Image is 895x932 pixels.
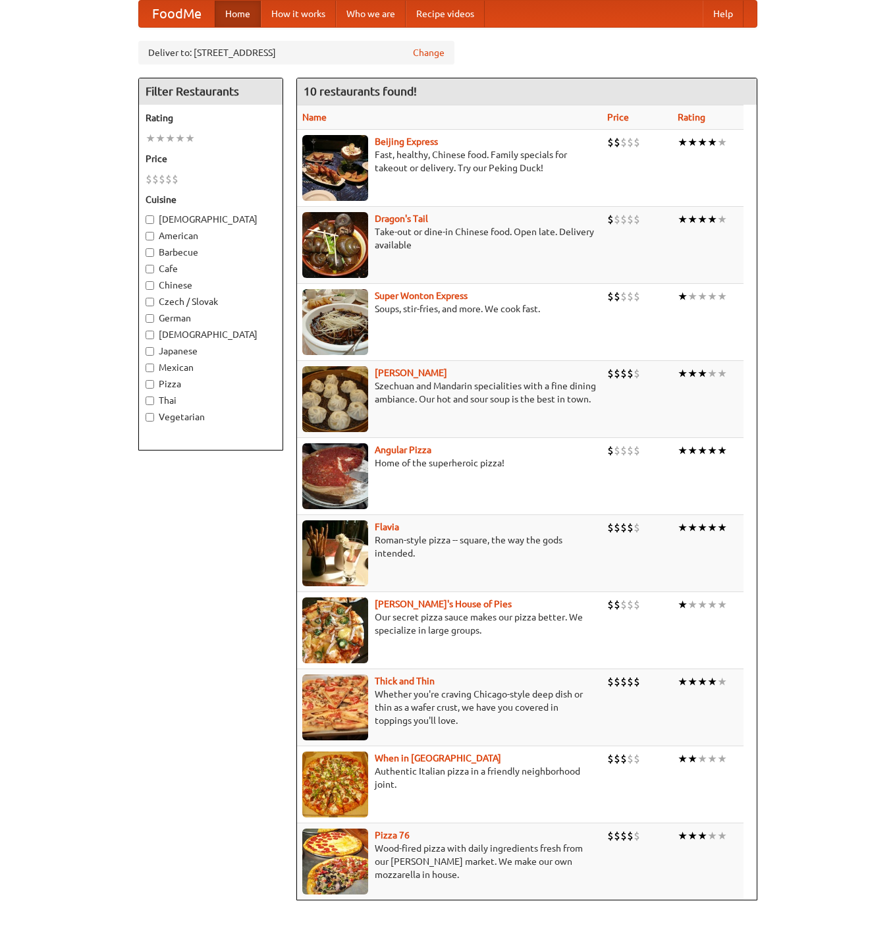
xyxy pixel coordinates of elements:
[607,443,614,458] li: $
[707,752,717,766] li: ★
[707,366,717,381] li: ★
[688,829,697,843] li: ★
[146,279,276,292] label: Chinese
[620,289,627,304] li: $
[634,752,640,766] li: $
[697,829,707,843] li: ★
[697,520,707,535] li: ★
[146,229,276,242] label: American
[620,366,627,381] li: $
[634,674,640,689] li: $
[375,830,410,840] a: Pizza 76
[627,212,634,227] li: $
[634,135,640,150] li: $
[146,312,276,325] label: German
[678,829,688,843] li: ★
[261,1,336,27] a: How it works
[146,413,154,422] input: Vegetarian
[375,368,447,378] a: [PERSON_NAME]
[620,597,627,612] li: $
[607,135,614,150] li: $
[627,366,634,381] li: $
[185,131,195,146] li: ★
[707,829,717,843] li: ★
[678,112,705,123] a: Rating
[406,1,485,27] a: Recipe videos
[627,135,634,150] li: $
[678,443,688,458] li: ★
[146,361,276,374] label: Mexican
[697,443,707,458] li: ★
[375,290,468,301] b: Super Wonton Express
[707,674,717,689] li: ★
[302,752,368,817] img: wheninrome.jpg
[146,265,154,273] input: Cafe
[607,597,614,612] li: $
[614,443,620,458] li: $
[614,829,620,843] li: $
[703,1,744,27] a: Help
[375,753,501,763] a: When in [GEOGRAPHIC_DATA]
[688,674,697,689] li: ★
[688,289,697,304] li: ★
[302,456,597,470] p: Home of the superheroic pizza!
[302,829,368,894] img: pizza76.jpg
[707,212,717,227] li: ★
[302,674,368,740] img: thick.jpg
[614,135,620,150] li: $
[678,752,688,766] li: ★
[146,248,154,257] input: Barbecue
[375,213,428,224] a: Dragon's Tail
[302,842,597,881] p: Wood-fired pizza with daily ingredients fresh from our [PERSON_NAME] market. We make our own mozz...
[607,112,629,123] a: Price
[146,215,154,224] input: [DEMOGRAPHIC_DATA]
[155,131,165,146] li: ★
[620,674,627,689] li: $
[627,829,634,843] li: $
[697,674,707,689] li: ★
[688,597,697,612] li: ★
[375,599,512,609] b: [PERSON_NAME]'s House of Pies
[138,41,454,65] div: Deliver to: [STREET_ADDRESS]
[302,443,368,509] img: angular.jpg
[146,281,154,290] input: Chinese
[627,674,634,689] li: $
[607,752,614,766] li: $
[302,302,597,315] p: Soups, stir-fries, and more. We cook fast.
[146,344,276,358] label: Japanese
[146,328,276,341] label: [DEMOGRAPHIC_DATA]
[717,674,727,689] li: ★
[375,676,435,686] a: Thick and Thin
[620,212,627,227] li: $
[707,289,717,304] li: ★
[607,289,614,304] li: $
[165,131,175,146] li: ★
[139,1,215,27] a: FoodMe
[688,443,697,458] li: ★
[620,443,627,458] li: $
[627,289,634,304] li: $
[375,445,431,455] b: Angular Pizza
[302,225,597,252] p: Take-out or dine-in Chinese food. Open late. Delivery available
[302,135,368,201] img: beijing.jpg
[614,212,620,227] li: $
[139,78,283,105] h4: Filter Restaurants
[146,246,276,259] label: Barbecue
[614,366,620,381] li: $
[697,597,707,612] li: ★
[159,172,165,186] li: $
[697,212,707,227] li: ★
[707,520,717,535] li: ★
[165,172,172,186] li: $
[302,148,597,175] p: Fast, healthy, Chinese food. Family specials for takeout or delivery. Try our Peking Duck!
[614,752,620,766] li: $
[146,193,276,206] h5: Cuisine
[627,443,634,458] li: $
[302,366,368,432] img: shandong.jpg
[302,688,597,727] p: Whether you're craving Chicago-style deep dish or thin as a wafer crust, we have you covered in t...
[678,520,688,535] li: ★
[707,135,717,150] li: ★
[375,136,438,147] a: Beijing Express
